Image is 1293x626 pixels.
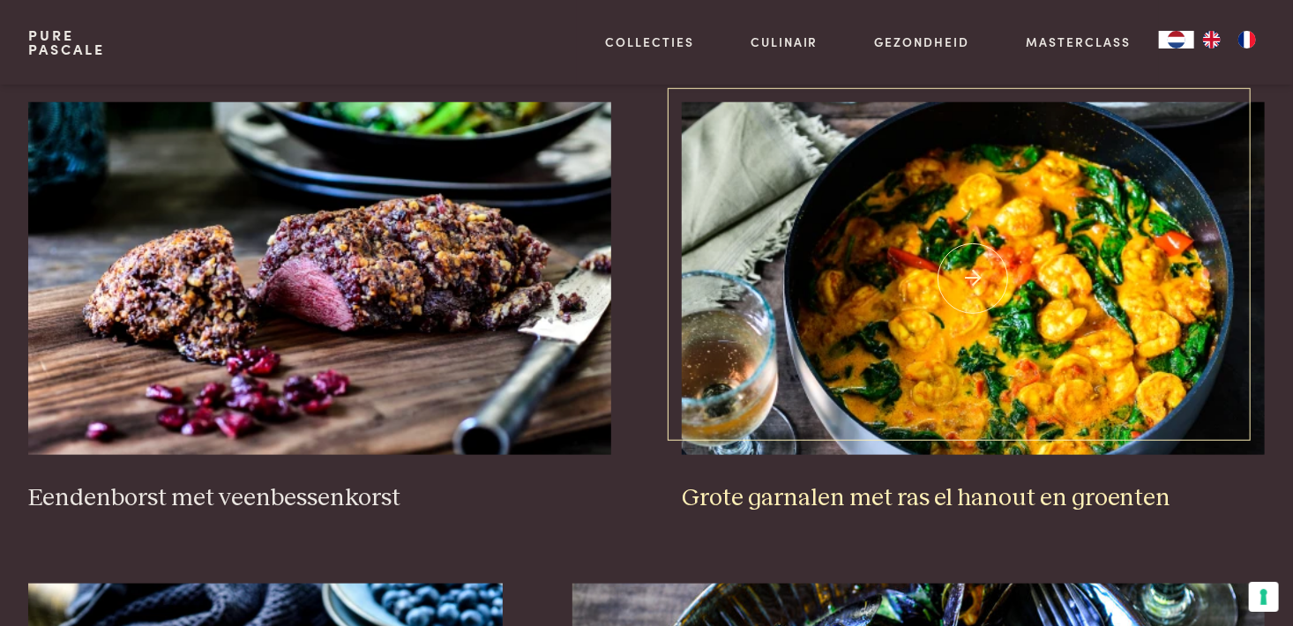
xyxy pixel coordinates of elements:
[28,483,611,514] h3: Eendenborst met veenbessenkorst
[682,483,1265,514] h3: Grote garnalen met ras el hanout en groenten
[1194,31,1229,48] a: EN
[682,102,1265,513] a: Grote garnalen met ras el hanout en groenten Grote garnalen met ras el hanout en groenten
[751,33,818,51] a: Culinair
[1026,33,1131,51] a: Masterclass
[1194,31,1265,48] ul: Language list
[605,33,694,51] a: Collecties
[1159,31,1194,48] div: Language
[28,102,611,455] img: Eendenborst met veenbessenkorst
[875,33,970,51] a: Gezondheid
[1249,582,1279,612] button: Uw voorkeuren voor toestemming voor trackingtechnologieën
[1159,31,1194,48] a: NL
[682,102,1265,455] img: Grote garnalen met ras el hanout en groenten
[28,102,611,513] a: Eendenborst met veenbessenkorst Eendenborst met veenbessenkorst
[1159,31,1265,48] aside: Language selected: Nederlands
[1229,31,1265,48] a: FR
[28,28,105,56] a: PurePascale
